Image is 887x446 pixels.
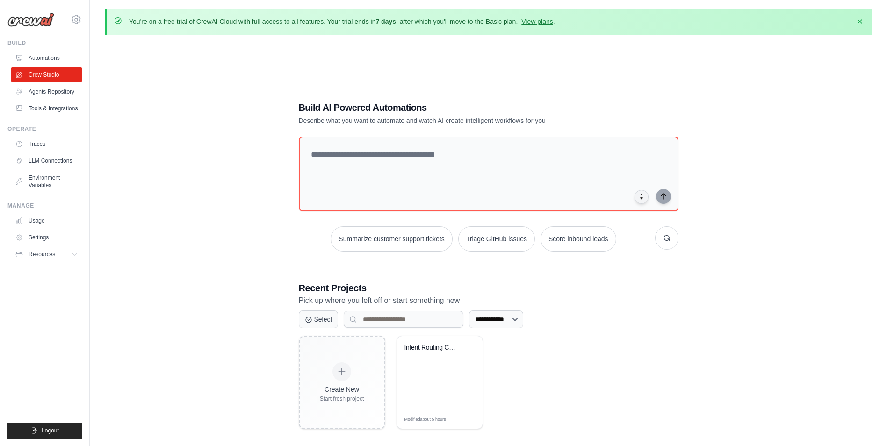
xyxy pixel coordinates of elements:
[11,230,82,245] a: Settings
[11,67,82,82] a: Crew Studio
[635,190,649,204] button: Click to speak your automation idea
[11,137,82,151] a: Traces
[458,226,535,252] button: Triage GitHub issues
[299,281,678,295] h3: Recent Projects
[7,125,82,133] div: Operate
[460,416,468,423] span: Edit
[404,344,461,352] div: Intent Routing Crew
[299,116,613,125] p: Describe what you want to automate and watch AI create intelligent workflows for you
[11,170,82,193] a: Environment Variables
[299,101,613,114] h1: Build AI Powered Automations
[11,101,82,116] a: Tools & Integrations
[404,417,446,423] span: Modified about 5 hours
[299,310,339,328] button: Select
[29,251,55,258] span: Resources
[11,50,82,65] a: Automations
[320,395,364,403] div: Start fresh project
[11,213,82,228] a: Usage
[320,385,364,394] div: Create New
[11,247,82,262] button: Resources
[541,226,616,252] button: Score inbound leads
[655,226,678,250] button: Get new suggestions
[7,39,82,47] div: Build
[299,295,678,307] p: Pick up where you left off or start something new
[129,17,555,26] p: You're on a free trial of CrewAI Cloud with full access to all features. Your trial ends in , aft...
[11,153,82,168] a: LLM Connections
[375,18,396,25] strong: 7 days
[7,202,82,209] div: Manage
[7,13,54,27] img: Logo
[11,84,82,99] a: Agents Repository
[521,18,553,25] a: View plans
[42,427,59,434] span: Logout
[331,226,452,252] button: Summarize customer support tickets
[7,423,82,439] button: Logout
